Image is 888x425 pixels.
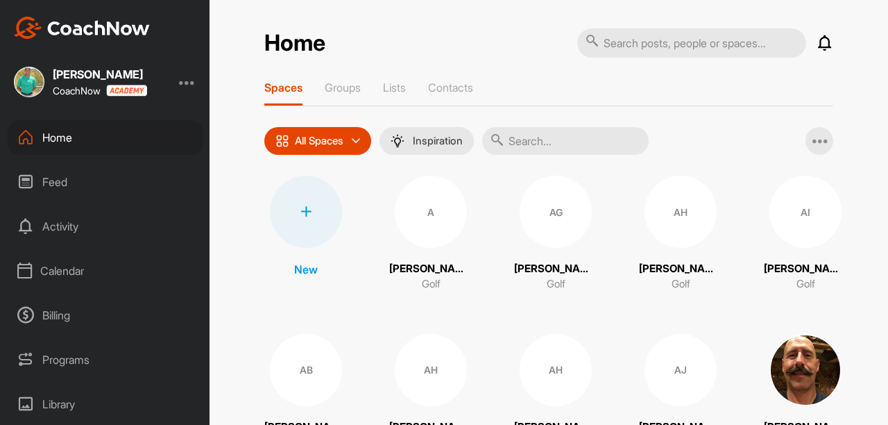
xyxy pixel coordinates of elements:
p: Inspiration [413,135,463,147]
div: AH [644,176,717,248]
img: menuIcon [391,134,404,148]
input: Search posts, people or spaces... [577,28,806,58]
div: [PERSON_NAME] [53,69,147,80]
div: AI [769,176,842,248]
div: Activity [8,209,203,244]
p: Golf [796,276,815,292]
p: New [294,261,318,278]
input: Search... [482,127,649,155]
img: CoachNow [14,17,150,39]
div: AJ [644,334,717,406]
p: Contacts [428,81,473,94]
div: A [395,176,467,248]
img: square_35c4a012652f043d5878c0b7abaeee56.jpg [769,334,842,406]
div: AG [520,176,592,248]
p: Golf [422,276,441,292]
div: AB [270,334,342,406]
a: AI[PERSON_NAME]Golf [764,176,847,292]
div: CoachNow [53,85,147,97]
p: Golf [672,276,690,292]
div: Feed [8,165,203,199]
p: Golf [547,276,565,292]
p: [PERSON_NAME] [639,261,722,277]
img: square_a46ac4f4ec101cf76bbee5dc33b5f0e3.jpg [14,67,44,97]
p: Spaces [264,81,302,94]
a: A[PERSON_NAME]Golf [389,176,472,292]
p: [PERSON_NAME] [764,261,847,277]
div: Library [8,387,203,422]
p: [PERSON_NAME] [514,261,597,277]
p: All Spaces [295,135,343,147]
p: [PERSON_NAME] [389,261,472,277]
div: Billing [8,298,203,333]
p: Lists [383,81,406,94]
img: icon [275,134,289,148]
p: Groups [325,81,361,94]
div: Home [8,120,203,155]
div: Calendar [8,253,203,288]
h2: Home [264,30,325,57]
div: AH [395,334,467,406]
div: AH [520,334,592,406]
div: Programs [8,342,203,377]
a: AH[PERSON_NAME]Golf [639,176,722,292]
img: CoachNow acadmey [106,85,147,97]
a: AG[PERSON_NAME]Golf [514,176,597,292]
